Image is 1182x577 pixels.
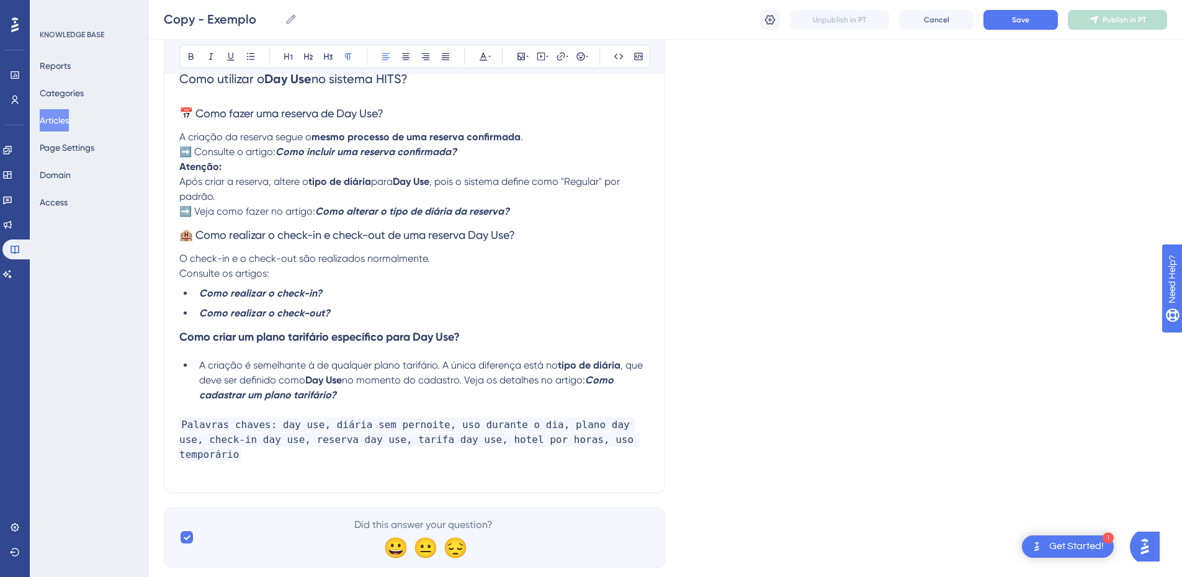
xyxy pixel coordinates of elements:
[1068,10,1167,30] button: Publish in PT
[521,131,523,143] span: .
[179,131,311,143] span: A criação da reserva segue o
[164,11,280,28] input: Article Name
[443,537,463,557] div: 😔
[1012,15,1029,25] span: Save
[371,176,393,187] span: para
[308,176,371,187] strong: tipo de diária
[40,30,104,40] div: KNOWLEDGE BASE
[813,15,866,25] span: Unpublish in PT
[1049,540,1104,553] div: Get Started!
[179,228,515,241] span: 🏨 Como realizar o check-in e check-out de uma reserva Day Use?
[311,131,521,143] strong: mesmo processo de uma reserva confirmada
[305,374,342,386] strong: Day Use
[983,10,1058,30] button: Save
[1103,532,1114,543] div: 1
[1029,539,1044,554] img: launcher-image-alternative-text
[275,146,457,158] strong: Como incluir uma reserva confirmada?
[354,517,493,532] span: Did this answer your question?
[179,330,460,344] strong: Como criar um plano tarifário específico para Day Use?
[1103,15,1146,25] span: Publish in PT
[393,176,429,187] strong: Day Use
[199,307,330,319] strong: Como realizar o check-out?
[413,537,433,557] div: 😐
[315,205,509,217] strong: Como alterar o tipo de diária da reserva?
[40,55,71,77] button: Reports
[29,3,78,18] span: Need Help?
[790,10,889,30] button: Unpublish in PT
[558,359,620,371] strong: tipo de diária
[342,374,585,386] span: no momento do cadastro. Veja os detalhes no artigo:
[40,164,71,186] button: Domain
[199,287,322,299] strong: Como realizar o check-in?
[179,267,269,279] span: Consulte os artigos:
[179,176,308,187] span: Após criar a reserva, altere o
[179,253,430,264] span: O check-in e o check-out são realizados normalmente.
[899,10,974,30] button: Cancel
[40,136,94,159] button: Page Settings
[1022,535,1114,558] div: Open Get Started! checklist, remaining modules: 1
[1130,528,1167,565] iframe: UserGuiding AI Assistant Launcher
[40,191,68,213] button: Access
[40,109,69,132] button: Articles
[199,359,558,371] span: A criação é semelhante à de qualquer plano tarifário. A única diferença está no
[179,418,640,462] span: Palavras chaves: day use, diária sem pernoite, uso durante o dia, plano day use, check-in day use...
[924,15,949,25] span: Cancel
[264,71,311,86] strong: Day Use
[179,71,264,86] span: Como utilizar o
[311,71,408,86] span: no sistema HITS?
[179,107,383,120] span: 📅 Como fazer uma reserva de Day Use?
[383,537,403,557] div: 😀
[40,82,84,104] button: Categories
[179,146,275,158] span: ➡️ Consulte o artigo:
[179,205,315,217] span: ➡️ Veja como fazer no artigo:
[179,161,222,172] strong: Atenção:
